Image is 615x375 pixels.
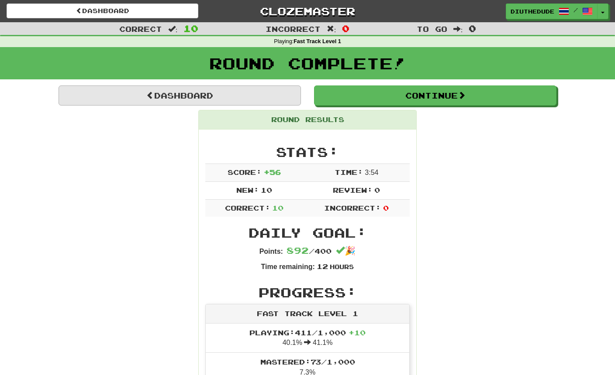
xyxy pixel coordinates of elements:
span: 0 [383,204,389,212]
span: Playing: 411 / 1,000 [249,328,366,337]
span: 0 [469,23,476,34]
li: 40.1% 41.1% [206,324,409,353]
span: DiuTheDude [511,7,554,15]
span: 🎉 [336,246,356,256]
span: / [574,7,578,13]
a: Clozemaster [211,3,403,19]
a: Dashboard [7,3,198,18]
a: Dashboard [59,85,301,106]
span: Mastered: 73 / 1,000 [260,358,355,366]
span: / 400 [287,247,332,255]
strong: Points: [259,248,283,255]
span: 12 [317,262,328,270]
span: : [168,25,178,33]
span: To go [417,24,447,33]
span: 3 : 54 [365,169,378,176]
strong: Fast Track Level 1 [294,38,341,44]
strong: Time remaining: [261,263,315,270]
span: 892 [287,245,309,256]
small: Hours [330,263,354,270]
div: Fast Track Level 1 [206,304,409,324]
button: Continue [314,85,556,106]
span: Score: [228,168,262,176]
span: 0 [374,186,380,194]
span: 0 [342,23,349,34]
span: 10 [183,23,198,34]
span: Review: [333,186,373,194]
span: : [453,25,463,33]
h1: Round Complete! [3,55,612,72]
h2: Progress: [205,285,410,300]
span: + 56 [264,168,281,176]
h2: Daily Goal: [205,225,410,240]
a: DiuTheDude / [506,3,598,19]
span: : [327,25,336,33]
span: Correct: [225,204,270,212]
span: New: [236,186,259,194]
div: Round Results [199,110,416,130]
span: 10 [272,204,283,212]
span: Time: [335,168,363,176]
span: + 10 [349,328,366,337]
span: Correct [119,24,162,33]
span: 10 [261,186,272,194]
span: Incorrect [266,24,321,33]
h2: Stats: [205,145,410,159]
span: Incorrect: [324,204,381,212]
